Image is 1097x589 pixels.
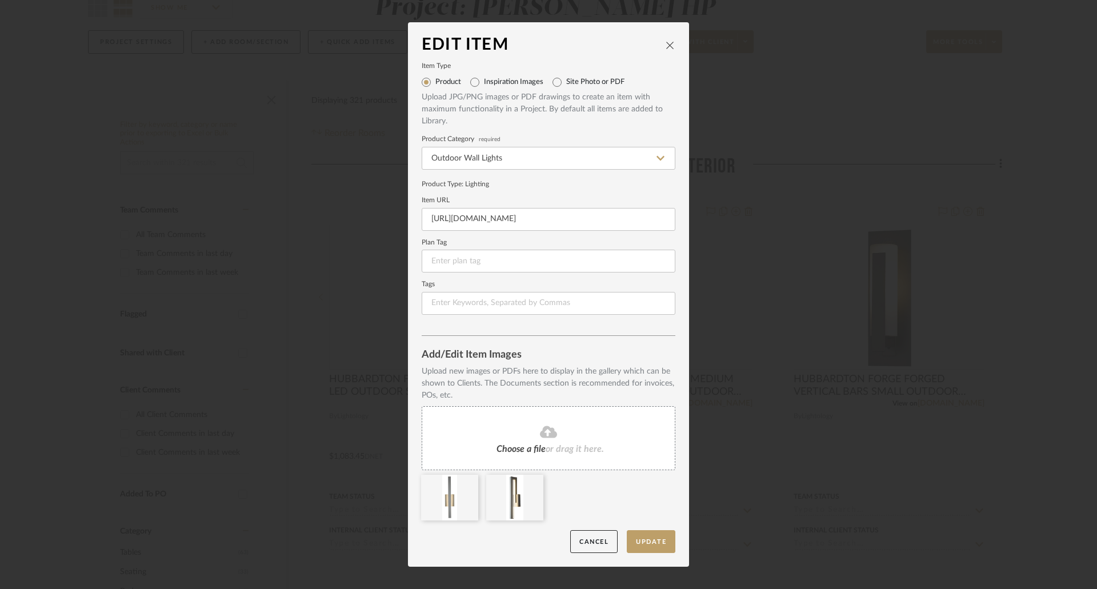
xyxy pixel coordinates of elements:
[422,36,665,54] div: Edit Item
[422,208,675,231] input: Enter URL
[422,63,675,69] label: Item Type
[665,40,675,50] button: close
[627,530,675,554] button: Update
[422,73,675,91] mat-radio-group: Select item type
[422,137,675,142] label: Product Category
[422,240,675,246] label: Plan Tag
[422,250,675,273] input: Enter plan tag
[566,78,624,87] label: Site Photo or PDF
[546,444,604,454] span: or drag it here.
[462,181,489,187] span: : Lighting
[422,198,675,203] label: Item URL
[422,292,675,315] input: Enter Keywords, Separated by Commas
[422,282,675,287] label: Tags
[422,179,675,189] div: Product Type
[497,444,546,454] span: Choose a file
[422,91,675,127] div: Upload JPG/PNG images or PDF drawings to create an item with maximum functionality in a Project. ...
[479,137,501,142] span: required
[422,350,675,361] div: Add/Edit Item Images
[484,78,543,87] label: Inspiration Images
[435,78,461,87] label: Product
[422,147,675,170] input: Type a category to search and select
[570,530,618,554] button: Cancel
[422,366,675,402] div: Upload new images or PDFs here to display in the gallery which can be shown to Clients. The Docum...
